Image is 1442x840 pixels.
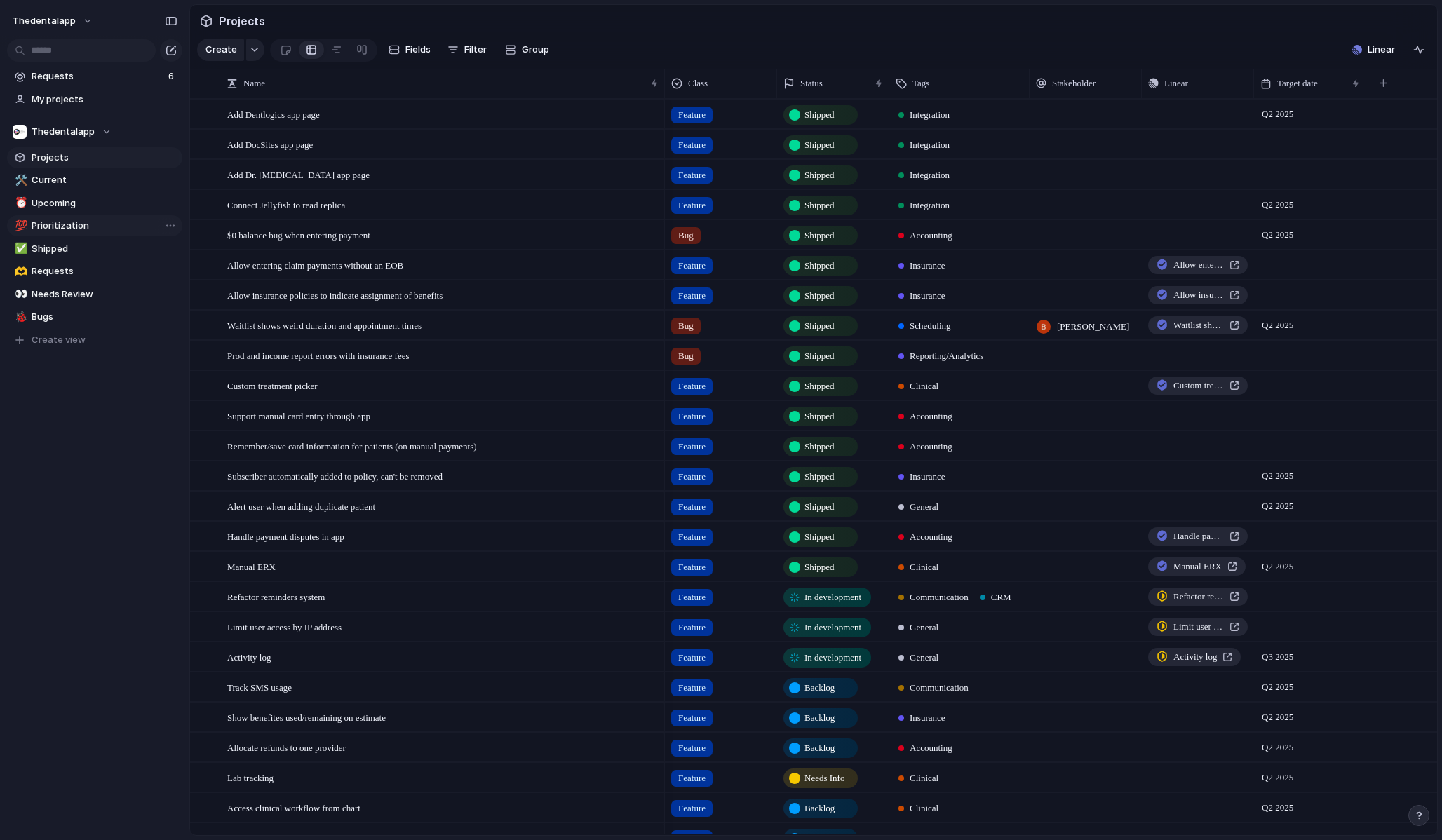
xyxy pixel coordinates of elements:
[227,739,346,755] span: Allocate refunds to one provider
[1148,588,1248,606] a: Refactor reminders system
[227,528,344,544] span: Handle payment disputes in app
[678,229,694,243] span: Bug
[227,287,443,303] span: Allow insurance policies to indicate assignment of benefits
[7,89,182,110] a: My projects
[678,711,706,725] span: Feature
[804,259,835,273] span: Shipped
[15,218,25,234] div: 💯
[678,409,706,424] span: Feature
[804,500,835,514] span: Shipped
[910,319,951,333] span: Scheduling
[227,769,274,785] span: Lab tracking
[804,741,835,755] span: Backlog
[13,242,27,256] button: ✅
[13,196,27,210] button: ⏰
[7,170,182,191] div: 🛠️Current
[678,590,706,604] span: Feature
[32,219,177,233] span: Prioritization
[32,287,177,302] span: Needs Review
[678,198,706,212] span: Feature
[32,93,177,107] span: My projects
[1258,468,1297,485] span: Q2 2025
[910,198,950,212] span: Integration
[804,289,835,303] span: Shipped
[678,801,706,815] span: Feature
[804,168,835,182] span: Shipped
[32,333,86,347] span: Create view
[1148,557,1246,576] a: Manual ERX
[13,219,27,233] button: 💯
[678,560,706,574] span: Feature
[804,319,835,333] span: Shipped
[910,168,950,182] span: Integration
[910,500,938,514] span: General
[688,76,708,90] span: Class
[32,310,177,324] span: Bugs
[1173,258,1224,272] span: Allow entering claim payments without an EOB
[678,681,706,695] span: Feature
[32,264,177,278] span: Requests
[7,147,182,168] a: Projects
[227,468,443,484] span: Subscriber automatically added to policy, can't be removed
[32,69,164,83] span: Requests
[7,193,182,214] a: ⏰Upcoming
[678,289,706,303] span: Feature
[7,261,182,282] a: 🫶Requests
[15,286,25,302] div: 👀
[804,621,861,635] span: In development
[804,440,835,454] span: Shipped
[678,108,706,122] span: Feature
[405,43,431,57] span: Fields
[498,39,556,61] button: Group
[1258,226,1297,243] span: Q2 2025
[13,287,27,302] button: 👀
[910,801,938,815] span: Clinical
[227,679,292,695] span: Track SMS usage
[1258,739,1297,756] span: Q2 2025
[991,590,1011,604] span: CRM
[15,309,25,325] div: 🐞
[804,771,844,785] span: Needs Info
[804,681,835,695] span: Backlog
[227,106,320,122] span: Add Dentlogics app page
[7,284,182,305] div: 👀Needs Review
[32,196,177,210] span: Upcoming
[910,470,945,484] span: Insurance
[13,173,27,187] button: 🛠️
[32,125,95,139] span: Thedentalapp
[243,76,265,90] span: Name
[227,799,360,815] span: Access clinical workflow from chart
[227,317,422,333] span: Waitlist shows weird duration and appointment times
[442,39,492,61] button: Filter
[1258,106,1297,123] span: Q2 2025
[1148,618,1248,636] a: Limit user access by IP address
[804,349,835,363] span: Shipped
[910,711,945,725] span: Insurance
[32,151,177,165] span: Projects
[804,470,835,484] span: Shipped
[678,771,706,785] span: Feature
[678,259,706,273] span: Feature
[1164,76,1188,90] span: Linear
[32,242,177,256] span: Shipped
[804,138,835,152] span: Shipped
[910,229,952,243] span: Accounting
[678,741,706,755] span: Feature
[910,138,950,152] span: Integration
[1148,256,1248,274] a: Allow entering claim payments without an EOB
[678,500,706,514] span: Feature
[227,166,370,182] span: Add Dr. [MEDICAL_DATA] app page
[910,771,938,785] span: Clinical
[910,440,952,454] span: Accounting
[678,349,694,363] span: Bug
[1258,769,1297,786] span: Q2 2025
[910,530,952,544] span: Accounting
[227,196,345,212] span: Connect Jellyfish to read replica
[804,379,835,393] span: Shipped
[910,108,950,122] span: Integration
[910,621,938,635] span: General
[910,259,945,273] span: Insurance
[7,66,182,87] a: Requests6
[227,407,370,424] span: Support manual card entry through app
[522,43,549,57] span: Group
